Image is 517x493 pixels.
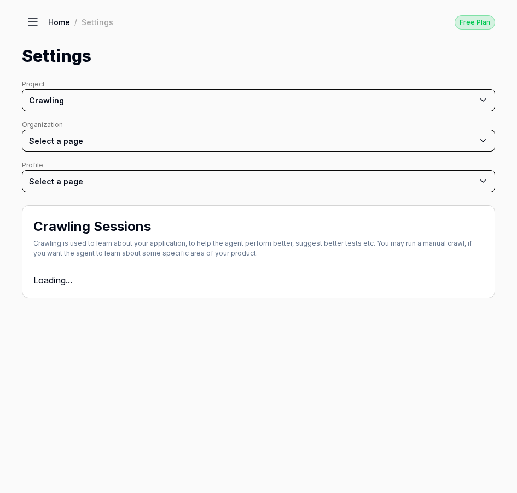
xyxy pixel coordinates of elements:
div: Settings [82,16,113,27]
div: / [74,16,77,27]
div: Organization [22,120,495,130]
div: Crawling is used to learn about your application, to help the agent perform better, suggest bette... [33,239,484,258]
button: Select a page [22,130,495,152]
span: Select a page [29,177,83,186]
h1: Settings [22,44,91,68]
span: Crawling [29,95,64,106]
a: Free Plan [455,15,495,30]
a: Home [48,16,70,27]
div: Profile [22,160,495,170]
button: Select a page [22,170,495,192]
h2: Crawling Sessions [33,217,151,236]
span: Select a page [29,136,83,146]
div: Project [22,79,495,89]
div: Loading... [33,274,484,287]
button: Crawling [22,89,495,111]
